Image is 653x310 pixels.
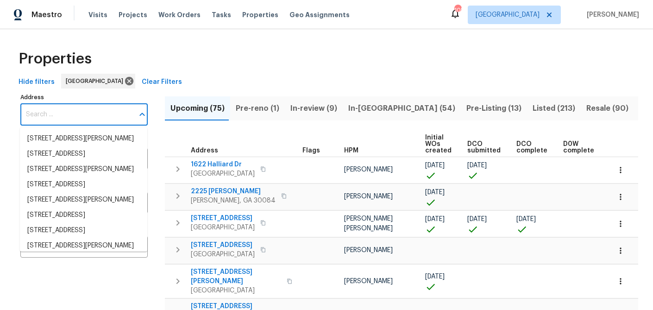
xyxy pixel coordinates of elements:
span: DCO complete [516,141,547,154]
span: Maestro [31,10,62,19]
span: D0W complete [563,141,594,154]
span: [DATE] [425,189,445,196]
span: In-review (9) [290,102,337,115]
span: [GEOGRAPHIC_DATA] [191,286,281,295]
span: [PERSON_NAME] [344,166,393,173]
span: Address [191,147,218,154]
span: 1622 Halliard Dr [191,160,255,169]
span: Listed (213) [533,102,575,115]
span: Properties [19,54,92,63]
span: Initial WOs created [425,134,452,154]
div: [GEOGRAPHIC_DATA] [61,74,135,89]
button: Clear Filters [138,74,186,91]
span: DCO submitted [467,141,501,154]
span: [DATE] [425,162,445,169]
span: [PERSON_NAME] [583,10,639,19]
span: Pre-Listing (13) [466,102,521,115]
span: Geo Assignments [289,10,350,19]
button: Close [136,108,149,121]
span: Projects [119,10,147,19]
span: 2225 [PERSON_NAME] [191,187,276,196]
span: [STREET_ADDRESS] [191,214,255,223]
button: Hide filters [15,74,58,91]
span: Flags [302,147,320,154]
span: [DATE] [467,216,487,222]
span: [PERSON_NAME] [344,247,393,253]
span: [PERSON_NAME] [PERSON_NAME] [344,215,393,231]
span: Pre-reno (1) [236,102,279,115]
span: In-[GEOGRAPHIC_DATA] (54) [348,102,455,115]
li: [STREET_ADDRESS] [20,223,147,238]
li: [STREET_ADDRESS][PERSON_NAME] [20,162,147,177]
span: Tasks [212,12,231,18]
span: [DATE] [425,216,445,222]
span: Properties [242,10,278,19]
span: HPM [344,147,358,154]
div: 105 [454,6,461,15]
span: [STREET_ADDRESS][PERSON_NAME] [191,267,281,286]
span: [DATE] [467,162,487,169]
span: [PERSON_NAME] [344,278,393,285]
label: Address [20,95,148,100]
span: [STREET_ADDRESS] [191,240,255,250]
span: [GEOGRAPHIC_DATA] [191,169,255,178]
li: [STREET_ADDRESS][PERSON_NAME][PERSON_NAME] [20,238,147,263]
span: [GEOGRAPHIC_DATA] [66,76,127,86]
li: [STREET_ADDRESS][PERSON_NAME] [20,131,147,146]
li: [STREET_ADDRESS] [20,208,147,223]
input: Search ... [20,104,134,126]
span: [PERSON_NAME] [344,193,393,200]
span: Clear Filters [142,76,182,88]
span: [DATE] [425,273,445,280]
span: Upcoming (75) [170,102,225,115]
span: [GEOGRAPHIC_DATA] [476,10,540,19]
li: [STREET_ADDRESS][PERSON_NAME] [20,192,147,208]
span: Hide filters [19,76,55,88]
li: [STREET_ADDRESS] [20,146,147,162]
span: [DATE] [516,216,536,222]
span: [PERSON_NAME], GA 30084 [191,196,276,205]
span: Work Orders [158,10,201,19]
span: [GEOGRAPHIC_DATA] [191,223,255,232]
span: [GEOGRAPHIC_DATA] [191,250,255,259]
span: Visits [88,10,107,19]
span: Resale (90) [586,102,628,115]
li: [STREET_ADDRESS] [20,177,147,192]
